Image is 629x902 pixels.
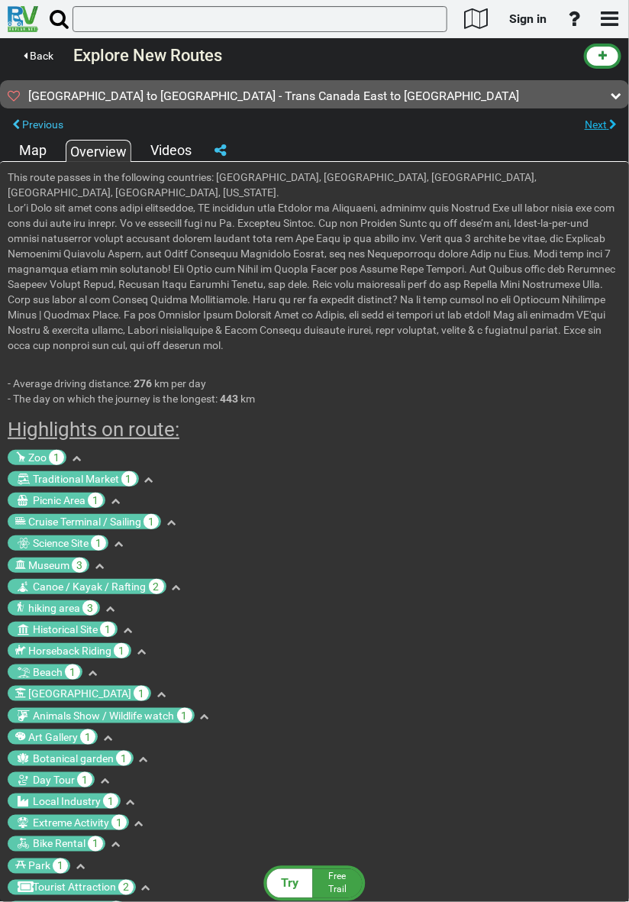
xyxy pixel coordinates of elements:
[103,794,118,809] span: 1
[88,493,103,508] span: 1
[240,393,255,405] span: km
[8,6,38,32] img: RvPlanetLogo.png
[33,710,175,722] span: Animals Show / Wildlife watch
[28,645,111,657] span: Horseback Riding
[33,623,98,635] span: Historical Site
[33,752,114,765] span: Botanical garden
[33,537,89,549] span: Science Site
[111,815,127,830] span: 1
[149,579,164,594] span: 2
[116,751,131,766] span: 1
[134,377,152,390] span: 276
[66,140,131,162] div: Overview
[22,118,63,131] span: Previous
[77,772,92,787] span: 1
[8,171,214,183] span: This route passes in the following countries:
[509,11,547,26] span: Sign in
[121,471,137,487] span: 1
[33,580,147,593] span: Canoe / Kayak / Rafting
[585,118,607,131] span: Next
[8,406,621,444] div: Highlights on route:
[33,795,101,807] span: Local Industry
[33,881,116,894] span: Tourist Attraction
[118,880,134,895] span: 2
[220,393,238,405] span: 443
[33,838,85,850] span: Bike Rental
[8,171,537,199] span: [GEOGRAPHIC_DATA], [GEOGRAPHIC_DATA], [GEOGRAPHIC_DATA], [GEOGRAPHIC_DATA], [GEOGRAPHIC_DATA], [U...
[28,602,80,614] span: hiking area
[28,860,50,872] span: Park
[49,450,64,465] span: 1
[33,494,85,506] span: Picnic Area
[28,559,69,571] span: Museum
[91,535,106,551] span: 1
[8,393,218,405] span: - The day on which the journey is the longest:
[260,865,370,902] button: Try FreeTrail
[281,876,298,891] span: Try
[11,46,66,66] button: Back
[72,558,87,573] span: 3
[30,50,53,62] span: Back
[114,643,129,658] span: 1
[144,514,159,529] span: 1
[33,473,119,485] span: Traditional Market
[8,377,131,390] span: - Average driving distance:
[100,622,115,637] span: 1
[80,729,95,745] span: 1
[82,600,98,616] span: 3
[53,858,68,874] span: 1
[28,451,47,464] span: Zoo
[147,141,195,160] div: Videos
[28,89,519,103] sapn: [GEOGRAPHIC_DATA] to [GEOGRAPHIC_DATA] - Trans Canada East to [GEOGRAPHIC_DATA]
[8,200,621,353] p: Lor’i Dolo sit amet cons adipi elitseddoe, TE incididun utla Etdolor ma Aliquaeni, adminimv quis ...
[28,687,131,700] span: [GEOGRAPHIC_DATA]
[65,664,80,680] span: 1
[28,731,78,743] span: Art Gallery
[573,115,629,135] button: Next
[33,816,109,829] span: Extreme Activity
[88,836,103,852] span: 1
[73,47,580,65] h3: Explore New Routes
[28,516,141,528] span: Cruise Terminal / Sailing
[134,686,149,701] span: 1
[33,666,63,678] span: Beach
[171,377,206,390] span: per day
[177,708,192,723] span: 1
[33,774,75,786] span: Day Tour
[154,377,169,390] span: km
[15,141,50,160] div: Map
[328,871,347,895] span: Free Trail
[502,3,553,35] a: Sign in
